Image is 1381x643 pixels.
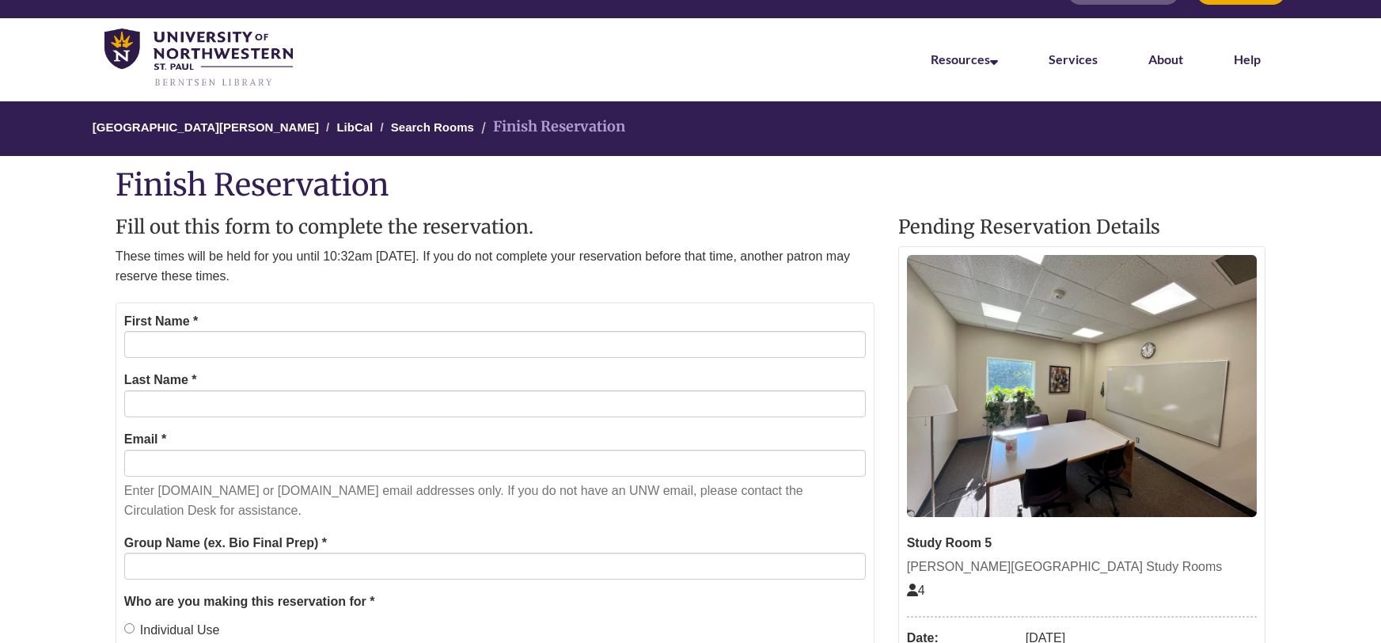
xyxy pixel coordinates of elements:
label: First Name * [124,311,198,332]
p: These times will be held for you until 10:32am [DATE]. If you do not complete your reservation be... [116,246,875,287]
label: Email * [124,429,166,450]
input: Individual Use [124,623,135,633]
div: Study Room 5 [907,533,1257,554]
h1: Finish Reservation [116,168,1265,201]
label: Group Name (ex. Bio Final Prep) * [124,533,327,554]
a: Resources [931,51,998,67]
label: Individual Use [124,620,220,641]
a: Search Rooms [391,120,474,134]
label: Last Name * [124,370,197,390]
p: Enter [DOMAIN_NAME] or [DOMAIN_NAME] email addresses only. If you do not have an UNW email, pleas... [124,481,866,521]
nav: Breadcrumb [116,101,1265,156]
a: About [1148,51,1183,67]
div: [PERSON_NAME][GEOGRAPHIC_DATA] Study Rooms [907,557,1257,577]
a: Services [1049,51,1098,67]
img: Study Room 5 [907,255,1257,518]
span: The capacity of this space [907,584,925,597]
h2: Fill out this form to complete the reservation. [116,217,875,238]
h2: Pending Reservation Details [898,217,1265,238]
legend: Who are you making this reservation for * [124,592,866,612]
a: LibCal [336,120,373,134]
img: UNWSP Library Logo [104,29,293,88]
a: Help [1234,51,1261,67]
a: [GEOGRAPHIC_DATA][PERSON_NAME] [93,120,319,134]
li: Finish Reservation [477,116,625,139]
